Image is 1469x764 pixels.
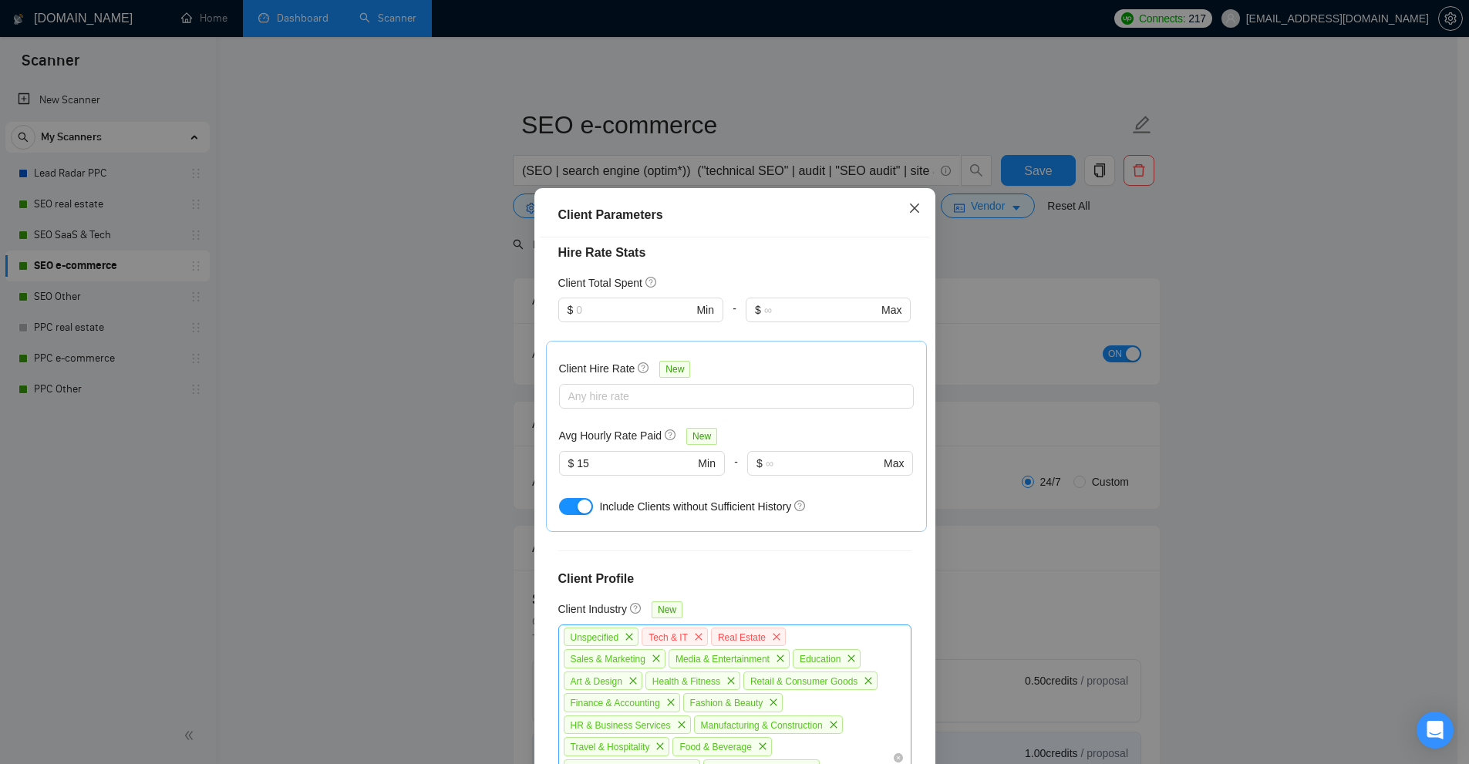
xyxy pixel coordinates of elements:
div: - [725,451,747,494]
span: close [662,694,679,711]
span: close [772,650,789,667]
div: - [723,298,746,341]
span: question-circle [638,362,650,374]
span: Health & Fitness [652,675,720,686]
span: close [825,716,842,733]
span: close [768,628,785,645]
span: Travel & Hospitality [571,742,650,752]
span: close [648,650,665,667]
span: close [652,738,669,755]
span: $ [568,455,574,472]
span: Fashion & Beauty [690,698,763,708]
span: close [908,202,921,214]
span: close [765,694,782,711]
span: close [723,672,740,689]
span: Media & Entertainment [676,654,770,665]
span: Retail & Consumer Goods [750,675,857,686]
span: close [860,672,877,689]
span: Finance & Accounting [571,698,660,708]
span: New [652,601,682,618]
span: Sales & Marketing [571,654,645,665]
span: close [690,628,707,645]
span: HR & Business Services [571,719,671,730]
span: Food & Beverage [679,742,751,752]
h5: Avg Hourly Rate Paid [559,427,662,444]
input: ∞ [766,455,881,472]
span: Unspecified [571,631,619,642]
span: close [625,672,642,689]
span: Min [696,301,714,318]
span: question-circle [630,602,642,614]
h4: Hire Rate Stats [558,244,911,262]
span: Manufacturing & Construction [701,719,823,730]
span: New [686,428,717,445]
span: close-circle [894,753,903,762]
span: close [843,650,860,667]
div: Open Intercom Messenger [1417,712,1454,749]
h5: Client Industry [558,601,627,618]
span: Include Clients without Sufficient History [599,500,791,513]
span: Education [800,654,841,665]
input: 0 [577,455,695,472]
span: close [673,716,690,733]
span: close [621,628,638,645]
h4: Client Profile [558,570,911,588]
span: question-circle [665,429,677,441]
span: Min [698,455,716,472]
span: $ [755,301,761,318]
div: Client Parameters [558,206,911,224]
button: Close [894,188,935,230]
span: Max [881,301,901,318]
input: 0 [576,301,693,318]
span: question-circle [645,276,658,288]
h5: Client Hire Rate [559,360,635,377]
input: ∞ [764,301,878,318]
span: $ [756,455,763,472]
span: close [754,738,771,755]
span: Real Estate [718,631,766,642]
span: Max [884,455,904,472]
span: New [659,361,690,378]
span: question-circle [794,500,807,512]
h5: Client Total Spent [558,274,642,291]
span: Tech & IT [649,631,688,642]
span: Art & Design [571,675,622,686]
span: $ [568,301,574,318]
